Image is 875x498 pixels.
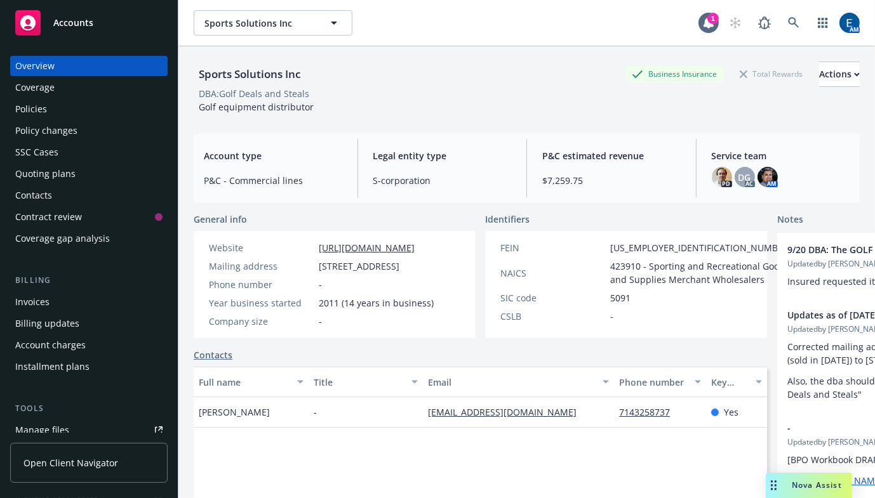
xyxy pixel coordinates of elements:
[711,376,748,389] div: Key contact
[209,296,314,310] div: Year business started
[10,402,168,415] div: Tools
[706,367,767,397] button: Key contact
[752,10,777,36] a: Report a Bug
[712,167,732,187] img: photo
[839,13,860,33] img: photo
[766,473,782,498] div: Drag to move
[199,405,270,419] span: [PERSON_NAME]
[738,171,751,184] span: DG
[792,480,842,490] span: Nova Assist
[15,121,77,141] div: Policy changes
[501,310,606,323] div: CSLB
[501,291,606,305] div: SIC code
[15,420,69,440] div: Manage files
[777,213,803,228] span: Notes
[204,174,342,187] span: P&C - Commercial lines
[10,121,168,141] a: Policy changes
[194,10,352,36] button: Sports Solutions Inc
[486,213,530,226] span: Identifiers
[199,101,314,113] span: Golf equipment distributor
[10,292,168,312] a: Invoices
[209,315,314,328] div: Company size
[619,406,680,418] a: 7143258737
[10,207,168,227] a: Contract review
[15,313,79,334] div: Billing updates
[542,174,681,187] span: $7,259.75
[15,56,55,76] div: Overview
[619,376,686,389] div: Phone number
[209,259,314,273] div: Mailing address
[614,367,705,397] button: Phone number
[15,185,52,206] div: Contacts
[810,10,836,36] a: Switch app
[10,185,168,206] a: Contacts
[611,291,631,305] span: 5091
[611,259,792,286] span: 423910 - Sporting and Recreational Goods and Supplies Merchant Wholesalers
[194,66,305,82] div: Sports Solutions Inc
[15,207,82,227] div: Contract review
[314,376,404,389] div: Title
[501,241,606,254] div: FEIN
[15,77,55,98] div: Coverage
[15,99,47,119] div: Policies
[23,456,118,469] span: Open Client Navigator
[10,5,168,41] a: Accounts
[819,62,860,87] button: Actions
[15,142,58,162] div: SSC Cases
[15,357,90,377] div: Installment plans
[10,164,168,184] a: Quoting plans
[15,335,86,355] div: Account charges
[209,241,314,254] div: Website
[194,213,247,226] span: General info
[209,278,314,291] div: Phone number
[819,62,860,86] div: Actions
[10,56,168,76] a: Overview
[319,259,399,273] span: [STREET_ADDRESS]
[423,367,614,397] button: Email
[15,164,76,184] div: Quoting plans
[428,376,595,389] div: Email
[319,296,434,310] span: 2011 (14 years in business)
[611,241,792,254] span: [US_EMPLOYER_IDENTIFICATION_NUMBER]
[309,367,424,397] button: Title
[10,99,168,119] a: Policies
[712,149,850,162] span: Service team
[204,149,342,162] span: Account type
[319,278,322,291] span: -
[428,406,587,418] a: [EMAIL_ADDRESS][DOMAIN_NAME]
[10,274,168,287] div: Billing
[10,335,168,355] a: Account charges
[199,376,290,389] div: Full name
[501,266,606,280] div: NAICS
[319,315,322,328] span: -
[204,16,314,30] span: Sports Solutions Inc
[15,228,110,249] div: Coverage gap analysis
[766,473,852,498] button: Nova Assist
[373,174,512,187] span: S-corporation
[15,292,50,312] div: Invoices
[10,228,168,249] a: Coverage gap analysis
[319,242,415,254] a: [URL][DOMAIN_NAME]
[707,13,719,24] div: 1
[10,357,168,377] a: Installment plans
[758,167,778,187] img: photo
[199,87,309,100] div: DBA: Golf Deals and Steals
[314,405,317,419] span: -
[194,348,232,362] a: Contacts
[781,10,806,36] a: Search
[723,10,748,36] a: Start snowing
[373,149,512,162] span: Legal entity type
[611,310,614,323] span: -
[10,313,168,334] a: Billing updates
[10,77,168,98] a: Coverage
[10,142,168,162] a: SSC Cases
[625,66,723,82] div: Business Insurance
[733,66,809,82] div: Total Rewards
[194,367,309,397] button: Full name
[724,405,738,419] span: Yes
[10,420,168,440] a: Manage files
[53,18,93,28] span: Accounts
[542,149,681,162] span: P&C estimated revenue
